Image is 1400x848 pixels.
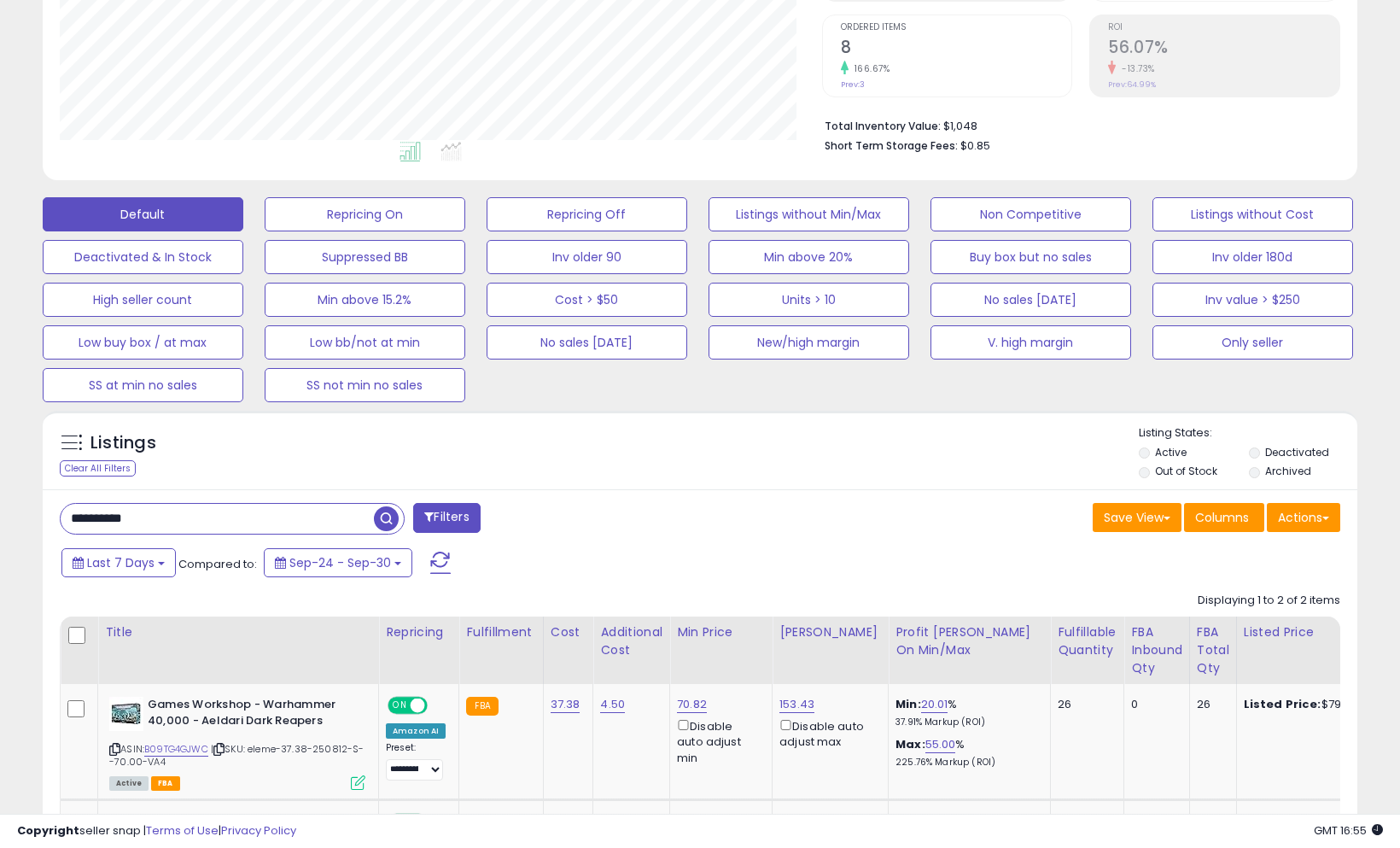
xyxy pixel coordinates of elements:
button: Listings without Cost [1152,197,1353,231]
span: Last 7 Days [87,554,155,571]
strong: Copyright [17,822,79,839]
span: Compared to: [178,556,257,572]
button: Inv older 90 [487,240,687,274]
small: Prev: 3 [841,79,865,90]
div: Listed Price [1244,623,1391,641]
div: $79.12 [1244,697,1385,712]
button: SS at min no sales [43,368,243,402]
div: Fulfillment [466,623,535,641]
button: Low bb/not at min [265,325,465,360]
button: Units > 10 [709,283,909,317]
a: B09TG4GJWC [144,742,208,757]
label: Out of Stock [1155,464,1217,478]
button: Buy box but no sales [930,240,1131,274]
small: FBA [466,697,498,716]
b: Games Workshop - Warhammer 40,000 - Aeldari Dark Reapers [148,697,355,733]
a: 20.01 [921,696,948,713]
h2: 8 [841,38,1072,61]
div: Cost [551,623,586,641]
label: Active [1155,445,1187,459]
span: OFF [425,699,452,713]
img: 51SEFR4gbiL._SL40_.jpg [109,697,143,731]
button: Sep-24 - Sep-30 [264,548,412,577]
div: Preset: [386,742,446,781]
th: The percentage added to the cost of goods (COGS) that forms the calculator for Min & Max prices. [889,617,1051,684]
small: 166.67% [849,62,890,75]
div: Displaying 1 to 2 of 2 items [1198,593,1340,609]
button: Deactivated & In Stock [43,240,243,274]
small: -13.73% [1116,62,1155,75]
button: Columns [1184,503,1264,532]
div: % [895,697,1037,728]
button: Non Competitive [930,197,1131,231]
button: No sales [DATE] [487,325,687,360]
b: Min: [895,696,921,712]
button: Last 7 Days [61,548,176,577]
div: FBA Total Qty [1197,623,1229,677]
div: Repricing [386,623,452,641]
a: 37.38 [551,696,580,713]
button: High seller count [43,283,243,317]
div: Disable auto adjust min [677,716,759,766]
button: Low buy box / at max [43,325,243,360]
span: ON [389,699,411,713]
b: Max: [895,736,925,752]
button: Save View [1093,503,1181,532]
button: Suppressed BB [265,240,465,274]
button: V. high margin [930,325,1131,360]
div: Amazon AI [386,723,446,739]
button: Inv value > $250 [1152,283,1353,317]
div: FBA inbound Qty [1131,623,1182,677]
a: Terms of Use [146,822,219,839]
div: Additional Cost [600,623,662,659]
h2: 56.07% [1108,38,1339,61]
span: | SKU: eleme-37.38-250812-S--70.00-VA4 [109,742,365,768]
button: Inv older 180d [1152,240,1353,274]
button: Default [43,197,243,231]
div: % [895,737,1037,769]
h5: Listings [90,431,156,455]
span: Ordered Items [841,23,1072,32]
button: New/high margin [709,325,909,360]
p: Listing States: [1139,425,1357,442]
button: Listings without Min/Max [709,197,909,231]
b: Short Term Storage Fees: [825,138,958,153]
div: 26 [1197,697,1223,712]
button: SS not min no sales [265,368,465,402]
div: 0 [1131,697,1176,712]
div: Disable auto adjust max [779,716,875,750]
button: Cost > $50 [487,283,687,317]
button: Actions [1267,503,1340,532]
div: Min Price [677,623,765,641]
a: 55.00 [925,736,956,753]
label: Archived [1265,464,1311,478]
button: Repricing On [265,197,465,231]
button: Filters [413,503,480,533]
div: Clear All Filters [60,460,136,477]
div: [PERSON_NAME] [779,623,881,641]
a: Privacy Policy [221,822,296,839]
small: Prev: 64.99% [1108,79,1156,90]
p: 225.76% Markup (ROI) [895,757,1037,769]
div: Profit [PERSON_NAME] on Min/Max [895,623,1043,659]
div: Title [105,623,371,641]
span: FBA [151,776,180,791]
span: 2025-10-8 16:55 GMT [1314,822,1383,839]
button: No sales [DATE] [930,283,1131,317]
a: 153.43 [779,696,814,713]
li: $1,048 [825,114,1328,135]
button: Repricing Off [487,197,687,231]
span: All listings currently available for purchase on Amazon [109,776,149,791]
div: ASIN: [109,697,365,788]
button: Min above 20% [709,240,909,274]
span: $0.85 [960,137,990,154]
button: Only seller [1152,325,1353,360]
b: Total Inventory Value: [825,119,941,133]
a: 4.50 [600,696,625,713]
p: 37.91% Markup (ROI) [895,716,1037,728]
span: Columns [1195,509,1249,526]
div: Fulfillable Quantity [1058,623,1117,659]
a: 70.82 [677,696,707,713]
span: Sep-24 - Sep-30 [289,554,391,571]
div: 26 [1058,697,1111,712]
